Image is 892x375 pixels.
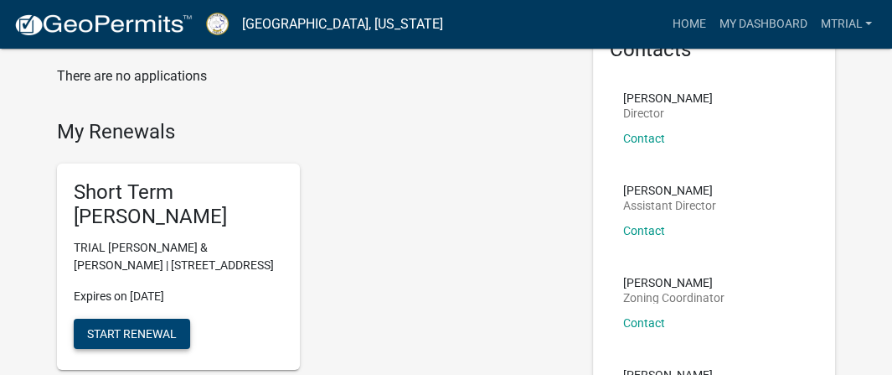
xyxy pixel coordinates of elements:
[74,180,283,229] h5: Short Term [PERSON_NAME]
[623,132,665,145] a: Contact
[57,120,568,144] h4: My Renewals
[623,224,665,237] a: Contact
[623,185,716,196] p: [PERSON_NAME]
[665,8,712,40] a: Home
[74,288,283,305] p: Expires on [DATE]
[712,8,813,40] a: My Dashboard
[623,200,716,211] p: Assistant Director
[623,292,724,304] p: Zoning Coordinator
[87,326,177,340] span: Start Renewal
[623,92,713,104] p: [PERSON_NAME]
[206,13,229,35] img: Putnam County, Georgia
[623,316,665,330] a: Contact
[813,8,879,40] a: mtrial
[610,38,819,62] h5: Contacts
[623,277,724,289] p: [PERSON_NAME]
[623,107,713,119] p: Director
[57,66,568,86] p: There are no applications
[74,319,190,349] button: Start Renewal
[242,10,443,39] a: [GEOGRAPHIC_DATA], [US_STATE]
[74,239,283,274] p: TRIAL [PERSON_NAME] & [PERSON_NAME] | [STREET_ADDRESS]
